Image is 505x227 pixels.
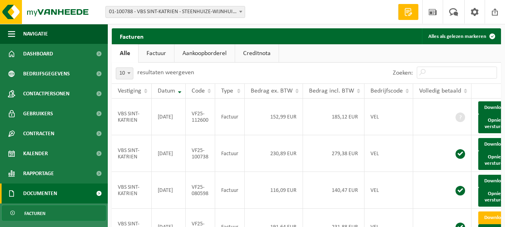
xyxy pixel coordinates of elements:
[23,184,57,203] span: Documenten
[152,99,186,135] td: [DATE]
[112,28,152,44] h2: Facturen
[23,124,54,144] span: Contracten
[118,88,141,94] span: Vestiging
[393,70,413,76] label: Zoeken:
[139,44,174,63] a: Factuur
[23,164,54,184] span: Rapportage
[23,44,53,64] span: Dashboard
[245,99,303,135] td: 152,99 EUR
[419,88,461,94] span: Volledig betaald
[2,205,106,221] a: Facturen
[105,6,245,18] span: 01-100788 - VBS SINT-KATRIEN - STEENHUIZE-WIJNHUIZE
[309,88,354,94] span: Bedrag incl. BTW
[24,206,46,221] span: Facturen
[192,88,205,94] span: Code
[364,135,413,172] td: VEL
[245,135,303,172] td: 230,89 EUR
[112,135,152,172] td: VBS SINT-KATRIEN
[303,99,364,135] td: 185,12 EUR
[116,67,133,79] span: 10
[4,209,133,227] iframe: chat widget
[364,99,413,135] td: VEL
[215,99,245,135] td: Factuur
[152,135,186,172] td: [DATE]
[221,88,233,94] span: Type
[23,64,70,84] span: Bedrijfsgegevens
[186,99,215,135] td: VF25-112600
[215,172,245,209] td: Factuur
[23,144,48,164] span: Kalender
[215,135,245,172] td: Factuur
[23,84,69,104] span: Contactpersonen
[112,44,138,63] a: Alle
[112,99,152,135] td: VBS SINT-KATRIEN
[303,172,364,209] td: 140,47 EUR
[137,69,194,76] label: resultaten weergeven
[174,44,235,63] a: Aankoopborderel
[186,135,215,172] td: VF25-100738
[23,104,53,124] span: Gebruikers
[422,28,500,44] button: Alles als gelezen markeren
[186,172,215,209] td: VF25-080598
[370,88,403,94] span: Bedrijfscode
[152,172,186,209] td: [DATE]
[303,135,364,172] td: 279,38 EUR
[106,6,245,18] span: 01-100788 - VBS SINT-KATRIEN - STEENHUIZE-WIJNHUIZE
[251,88,293,94] span: Bedrag ex. BTW
[23,24,48,44] span: Navigatie
[245,172,303,209] td: 116,09 EUR
[364,172,413,209] td: VEL
[116,68,133,79] span: 10
[112,172,152,209] td: VBS SINT-KATRIEN
[235,44,279,63] a: Creditnota
[158,88,175,94] span: Datum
